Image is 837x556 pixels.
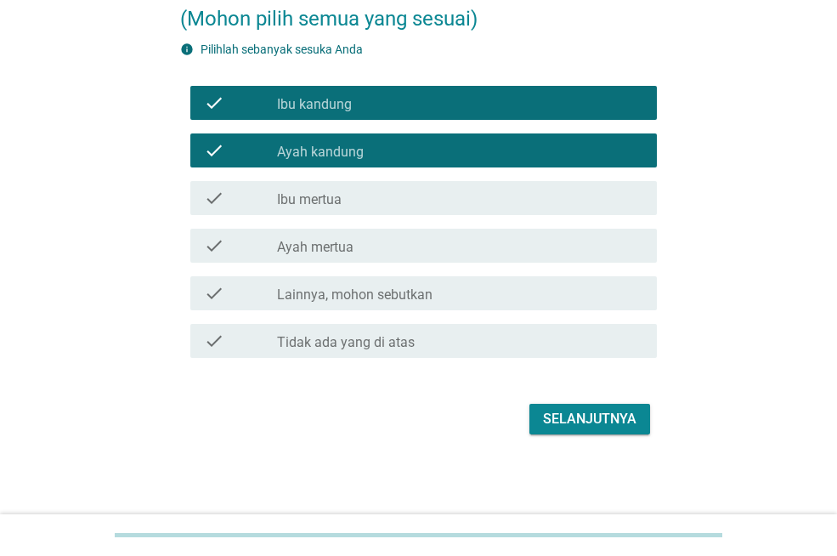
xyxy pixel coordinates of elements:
[204,93,224,113] i: check
[529,404,650,434] button: Selanjutnya
[277,239,353,256] label: Ayah mertua
[204,235,224,256] i: check
[277,96,352,113] label: Ibu kandung
[204,140,224,161] i: check
[204,331,224,351] i: check
[277,334,415,351] label: Tidak ada yang di atas
[201,43,363,56] label: Pilihlah sebanyak sesuka Anda
[204,188,224,208] i: check
[204,283,224,304] i: check
[543,409,636,429] div: Selanjutnya
[180,43,194,56] i: info
[277,144,364,161] label: Ayah kandung
[277,287,433,304] label: Lainnya, mohon sebutkan
[277,191,342,208] label: Ibu mertua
